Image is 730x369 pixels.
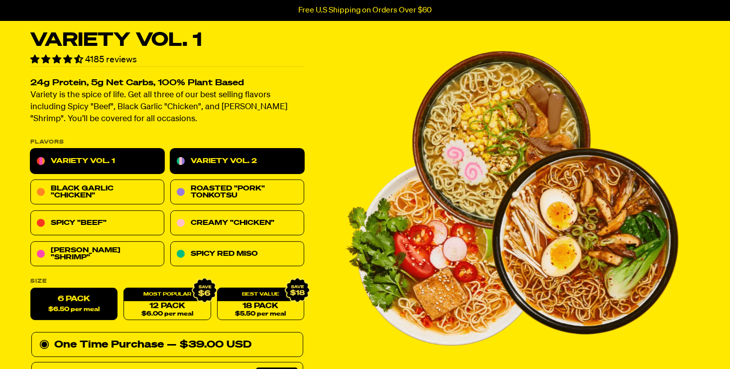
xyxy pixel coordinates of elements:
[39,337,295,353] div: One Time Purchase
[30,55,85,64] span: 4.55 stars
[48,307,100,313] span: $6.50 per meal
[30,31,304,50] h1: Variety Vol. 1
[30,242,164,267] a: [PERSON_NAME] "Shrimp"
[167,337,251,353] div: — $39.00 USD
[345,31,679,366] img: Variety Vol. 1
[30,149,164,174] a: Variety Vol. 1
[170,149,304,174] a: Variety Vol. 2
[30,79,304,88] h2: 24g Protein, 5g Net Carbs, 100% Plant Based
[170,180,304,205] a: Roasted "Pork" Tonkotsu
[141,311,193,318] span: $6.00 per meal
[345,31,679,366] li: 1 of 8
[217,288,304,321] a: 18 Pack$5.50 per meal
[30,279,304,284] label: Size
[170,211,304,236] a: Creamy "Chicken"
[30,180,164,205] a: Black Garlic "Chicken"
[30,288,118,321] label: 6 Pack
[170,242,304,267] a: Spicy Red Miso
[30,140,304,145] p: Flavors
[30,90,304,126] p: Variety is the spice of life. Get all three of our best selling flavors including Spicy "Beef", B...
[123,288,211,321] a: 12 Pack$6.00 per meal
[235,311,286,318] span: $5.50 per meal
[30,211,164,236] a: Spicy "Beef"
[345,31,679,366] div: PDP main carousel
[85,55,137,64] span: 4185 reviews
